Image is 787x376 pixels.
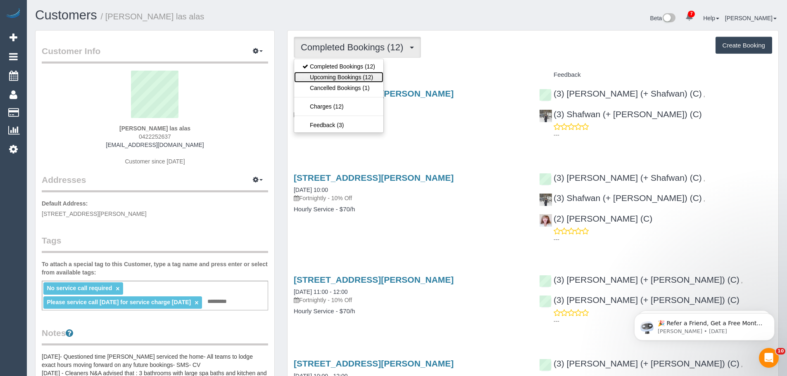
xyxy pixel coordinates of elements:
[539,71,772,78] h4: Feedback
[125,158,185,165] span: Customer since [DATE]
[539,173,702,182] a: (3) [PERSON_NAME] (+ Shafwan) (C)
[294,275,454,284] a: [STREET_ADDRESS][PERSON_NAME]
[101,12,204,21] small: / [PERSON_NAME] las alas
[539,359,739,368] a: (3) [PERSON_NAME] (+ [PERSON_NAME]) (C)
[703,15,719,21] a: Help
[741,361,743,368] span: ,
[539,193,702,203] a: (3) Shafwan (+ [PERSON_NAME]) (C)
[42,199,88,208] label: Default Address:
[704,91,705,98] span: ,
[5,8,21,20] img: Automaid Logo
[725,15,777,21] a: [PERSON_NAME]
[294,173,454,182] a: [STREET_ADDRESS][PERSON_NAME]
[42,45,268,64] legend: Customer Info
[650,15,676,21] a: Beta
[294,71,527,78] h4: Service
[554,317,772,325] p: ---
[119,125,190,132] strong: [PERSON_NAME] las alas
[688,11,695,17] span: 7
[294,61,383,72] a: Completed Bookings (12)
[539,109,702,119] a: (3) Shafwan (+ [PERSON_NAME]) (C)
[294,110,527,118] p: Fortnightly - 10% Off
[759,348,779,368] iframe: Intercom live chat
[139,133,171,140] span: 0422252637
[704,175,705,182] span: ,
[294,359,454,368] a: [STREET_ADDRESS][PERSON_NAME]
[704,196,705,202] span: ,
[116,285,119,292] a: ×
[294,206,527,213] h4: Hourly Service - $70/h
[539,214,652,223] a: (2) [PERSON_NAME] (C)
[294,120,383,130] a: Feedback (3)
[301,42,407,52] span: Completed Bookings (12)
[539,295,739,305] a: (3) [PERSON_NAME] (+ [PERSON_NAME]) (C)
[294,308,527,315] h4: Hourly Service - $70/h
[294,83,383,93] a: Cancelled Bookings (1)
[539,275,739,284] a: (3) [PERSON_NAME] (+ [PERSON_NAME]) (C)
[42,234,268,253] legend: Tags
[47,285,112,291] span: No service call required
[106,142,204,148] a: [EMAIL_ADDRESS][DOMAIN_NAME]
[554,235,772,244] p: ---
[294,122,527,129] h4: Hourly Service - $70/h
[540,194,552,206] img: (3) Shafwan (+ Farhan) (C)
[35,8,97,22] a: Customers
[294,72,383,83] a: Upcoming Bookings (12)
[681,8,697,26] a: 7
[539,89,702,98] a: (3) [PERSON_NAME] (+ Shafwan) (C)
[716,37,772,54] button: Create Booking
[42,327,268,345] legend: Notes
[554,131,772,139] p: ---
[42,260,268,277] label: To attach a special tag to this Customer, type a tag name and press enter or select from availabl...
[540,110,552,122] img: (3) Shafwan (+ Farhan) (C)
[294,187,328,193] a: [DATE] 10:00
[662,13,675,24] img: New interface
[294,101,383,112] a: Charges (12)
[294,37,421,58] button: Completed Bookings (12)
[741,277,743,284] span: ,
[47,299,191,305] span: Please service call [DATE] for service charge [DATE]
[540,214,552,227] img: (2) Kerry Welfare (C)
[622,296,787,354] iframe: Intercom notifications message
[294,289,347,295] a: [DATE] 11:00 - 12:00
[294,194,527,202] p: Fortnightly - 10% Off
[294,296,527,304] p: Fortnightly - 10% Off
[776,348,785,355] span: 10
[195,299,198,306] a: ×
[42,210,147,217] span: [STREET_ADDRESS][PERSON_NAME]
